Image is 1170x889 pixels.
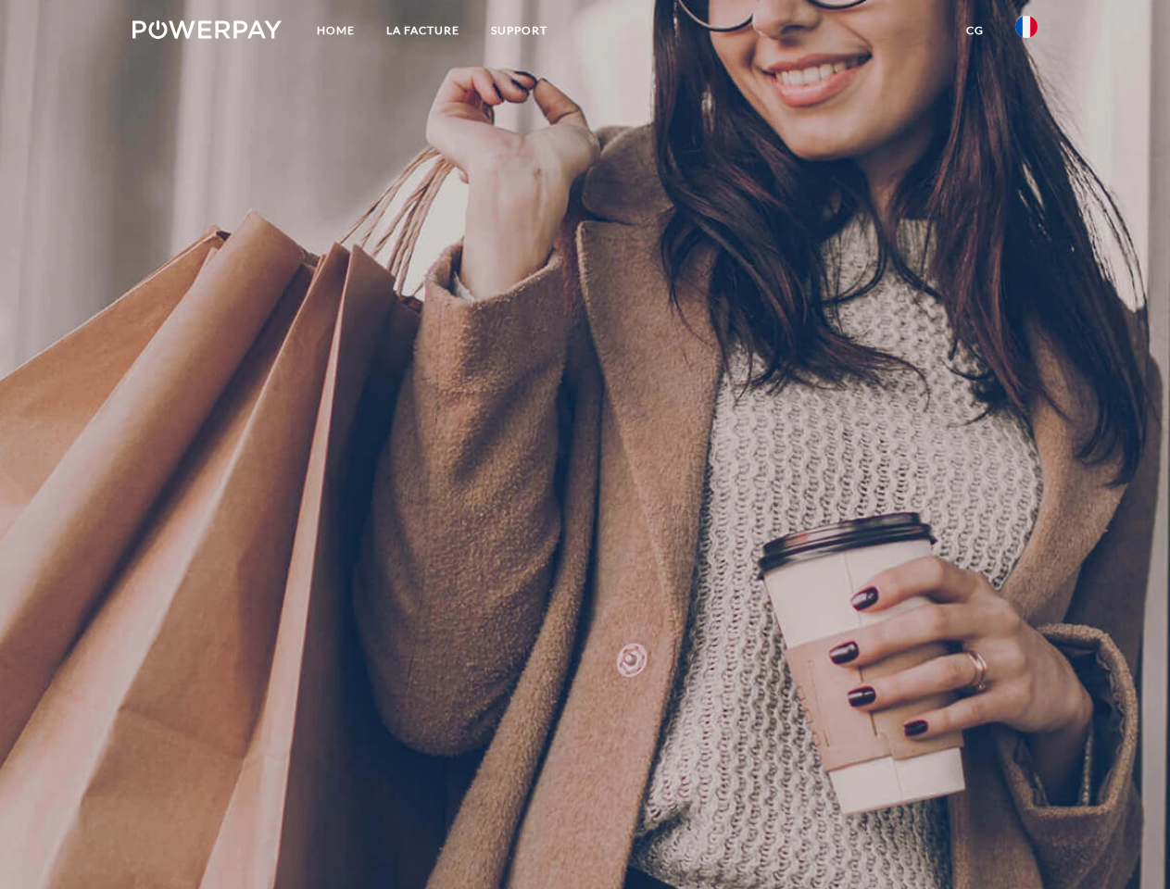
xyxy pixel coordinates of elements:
[475,14,563,47] a: Support
[950,14,1000,47] a: CG
[1015,16,1038,38] img: fr
[301,14,371,47] a: Home
[132,20,282,39] img: logo-powerpay-white.svg
[371,14,475,47] a: LA FACTURE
